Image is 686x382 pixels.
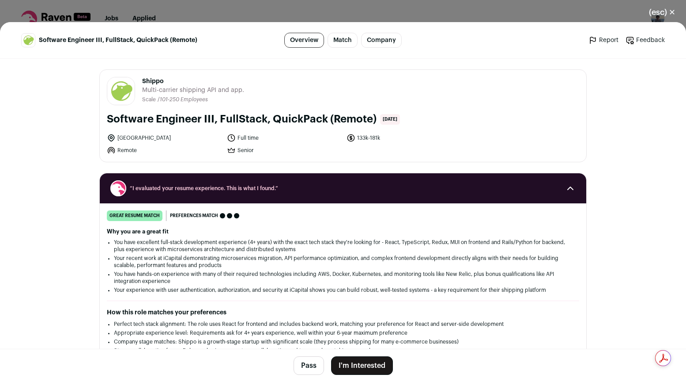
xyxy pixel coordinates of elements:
[130,185,556,192] span: “I evaluated your resume experience. This is what I found.”
[114,239,572,253] li: You have excellent full-stack development experience (4+ years) with the exact tech stack they're...
[107,77,135,105] img: 397eb2297273b722d93fea1d7f23a82347ce390595fec85f784b92867b9216df.jpg
[331,356,393,375] button: I'm Interested
[114,338,572,345] li: Company stage matches: Shippo is a growth-stage startup with significant scale (they process ship...
[160,97,208,102] span: 101-250 Employees
[114,255,572,269] li: Your recent work at iCapital demonstrating microservices migration, API performance optimization,...
[107,308,579,317] h2: How this role matches your preferences
[107,228,579,235] h2: Why you are a great fit
[170,211,218,220] span: Preferences match
[107,112,377,126] h1: Software Engineer III, FullStack, QuickPack (Remote)
[626,36,665,45] a: Feedback
[227,134,342,142] li: Full time
[114,329,572,336] li: Appropriate experience level: Requirements ask for 4+ years experience, well within your 6-year m...
[107,134,222,142] li: [GEOGRAPHIC_DATA]
[142,96,158,103] li: Scale
[39,36,197,45] span: Software Engineer III, FullStack, QuickPack (Remote)
[284,33,324,48] a: Overview
[22,34,35,47] img: 397eb2297273b722d93fea1d7f23a82347ce390595fec85f784b92867b9216df.jpg
[347,134,461,142] li: 133k-181k
[638,3,686,22] button: Close modal
[114,347,572,354] li: Strong collaboration focus: Role emphasizes cross-team collaboration and teamwork, matching your ...
[107,146,222,155] li: Remote
[361,33,402,48] a: Company
[107,210,162,221] div: great resume match
[142,86,244,95] span: Multi-carrier shipping API and app.
[588,36,618,45] a: Report
[114,286,572,294] li: Your experience with user authentication, authorization, and security at iCapital shows you can b...
[328,33,358,48] a: Match
[158,96,208,103] li: /
[380,114,400,125] span: [DATE]
[114,271,572,285] li: You have hands-on experience with many of their required technologies including AWS, Docker, Kube...
[114,321,572,328] li: Perfect tech stack alignment: The role uses React for frontend and includes backend work, matchin...
[142,77,244,86] span: Shippo
[294,356,324,375] button: Pass
[227,146,342,155] li: Senior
